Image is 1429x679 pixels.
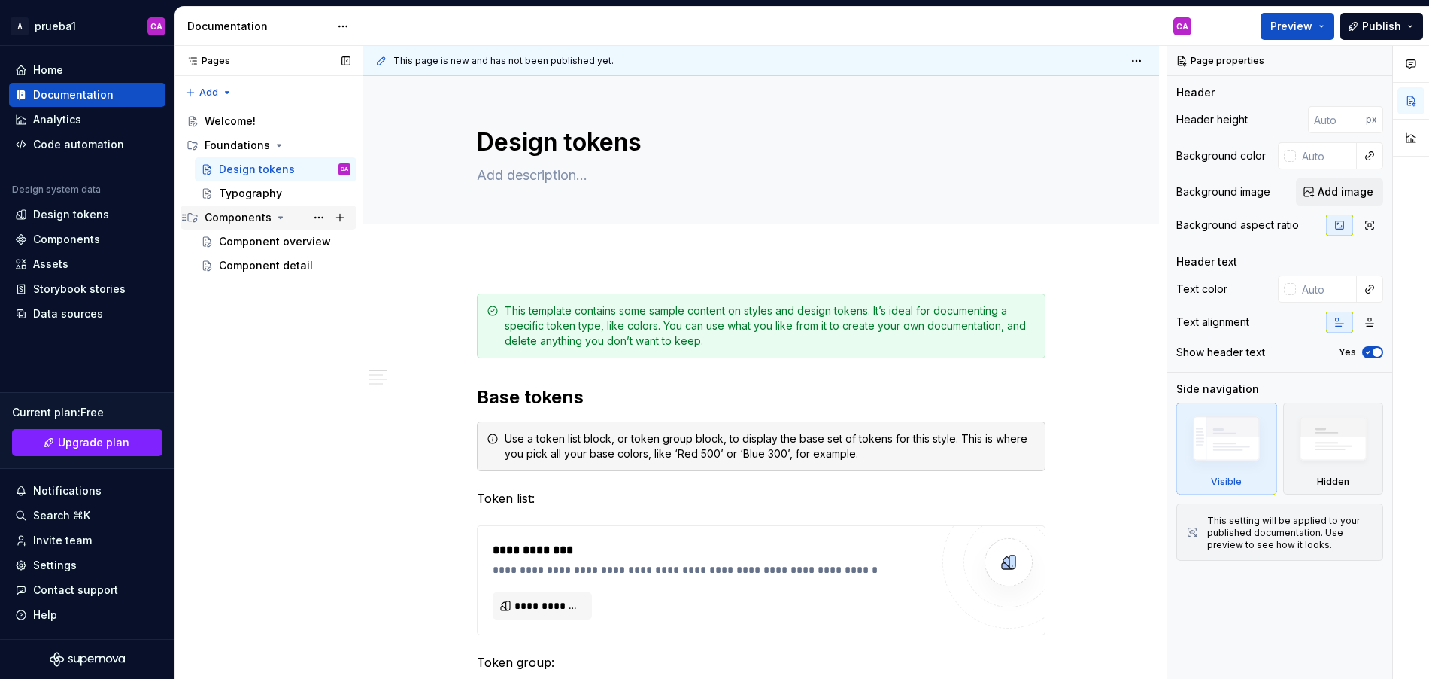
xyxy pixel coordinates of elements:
[33,207,109,222] div: Design tokens
[33,137,124,152] div: Code automation
[1211,476,1242,488] div: Visible
[195,254,356,278] a: Component detail
[505,303,1036,349] div: This template contains some sample content on styles and design tokens. It’s ideal for documentin...
[181,133,356,157] div: Foundations
[9,132,165,157] a: Code automation
[12,184,101,196] div: Design system data
[33,87,114,102] div: Documentation
[33,508,90,523] div: Search ⌘K
[33,282,126,297] div: Storybook stories
[9,252,165,276] a: Assets
[9,528,165,553] a: Invite team
[1296,178,1383,206] button: Add image
[1176,315,1249,330] div: Text alignment
[199,87,218,99] span: Add
[474,124,1042,160] textarea: Design tokens
[12,405,162,420] div: Current plan : Free
[58,435,129,450] span: Upgrade plan
[195,157,356,181] a: Design tokensCA
[219,258,313,273] div: Component detail
[1270,19,1312,34] span: Preview
[9,277,165,301] a: Storybook stories
[1176,148,1266,163] div: Background color
[1340,13,1423,40] button: Publish
[9,202,165,227] a: Design tokens
[477,489,1045,507] p: Token list:
[181,109,356,278] div: Page tree
[33,112,81,127] div: Analytics
[219,234,331,249] div: Component overview
[9,227,165,251] a: Components
[181,109,356,133] a: Welcome!
[12,429,162,456] button: Upgrade plan
[150,20,162,32] div: CA
[1296,276,1357,303] input: Auto
[181,82,237,103] button: Add
[1176,20,1188,32] div: CA
[35,19,76,34] div: prueba1
[11,17,29,35] div: A
[1176,403,1277,495] div: Visible
[9,504,165,528] button: Search ⌘K
[33,62,63,78] div: Home
[50,652,125,667] svg: Supernova Logo
[187,19,329,34] div: Documentation
[33,306,103,321] div: Data sources
[341,162,348,177] div: CA
[1207,515,1373,551] div: This setting will be applied to your published documentation. Use preview to see how it looks.
[33,533,92,548] div: Invite team
[1362,19,1401,34] span: Publish
[477,653,1045,671] p: Token group:
[1283,403,1384,495] div: Hidden
[9,58,165,82] a: Home
[1318,184,1373,199] span: Add image
[1176,254,1237,269] div: Header text
[9,83,165,107] a: Documentation
[181,206,356,230] div: Components
[9,603,165,627] button: Help
[9,479,165,503] button: Notifications
[1176,85,1215,100] div: Header
[205,210,272,225] div: Components
[1296,142,1357,169] input: Auto
[1176,345,1265,360] div: Show header text
[9,578,165,602] button: Contact support
[33,583,118,598] div: Contact support
[219,186,282,201] div: Typography
[505,431,1036,461] div: Use a token list block, or token group block, to display the base set of tokens for this style. T...
[1176,382,1259,397] div: Side navigation
[33,232,100,247] div: Components
[205,138,270,153] div: Foundations
[33,483,102,498] div: Notifications
[33,558,77,573] div: Settings
[477,385,1045,410] h2: Base tokens
[1176,282,1227,297] div: Text color
[1308,106,1366,133] input: Auto
[1317,476,1349,488] div: Hidden
[195,181,356,206] a: Typography
[205,114,256,129] div: Welcome!
[33,257,68,272] div: Assets
[1176,218,1299,233] div: Background aspect ratio
[219,162,295,177] div: Design tokens
[1366,114,1377,126] p: px
[195,230,356,254] a: Component overview
[1339,346,1356,358] label: Yes
[393,55,614,67] span: This page is new and has not been published yet.
[3,10,171,42] button: Aprueba1CA
[181,55,230,67] div: Pages
[33,607,57,623] div: Help
[1176,184,1270,199] div: Background image
[9,108,165,132] a: Analytics
[1261,13,1334,40] button: Preview
[9,302,165,326] a: Data sources
[1176,112,1248,127] div: Header height
[9,553,165,577] a: Settings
